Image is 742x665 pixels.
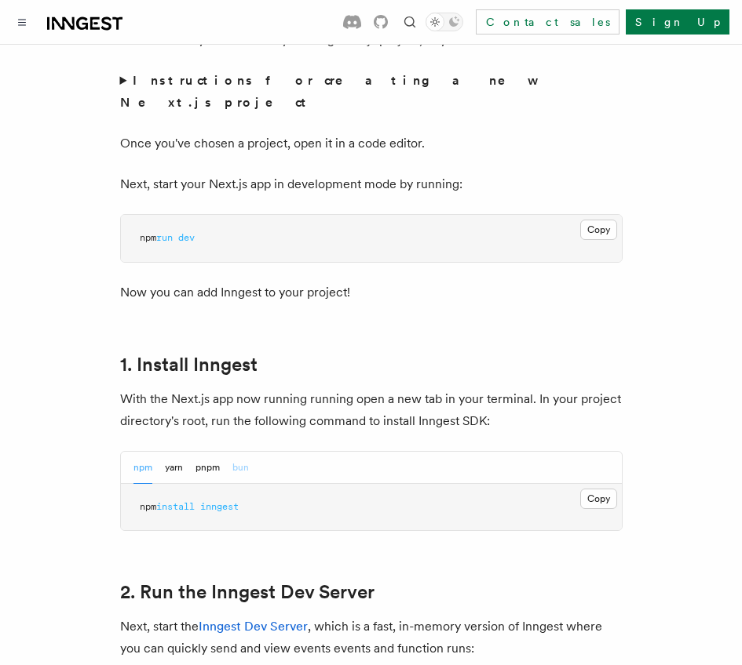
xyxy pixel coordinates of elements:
[120,73,534,110] strong: Instructions for creating a new Next.js project
[120,173,623,195] p: Next, start your Next.js app in development mode by running:
[120,581,375,603] a: 2. Run the Inngest Dev Server
[178,232,195,243] span: dev
[156,501,195,512] span: install
[120,133,623,154] p: Once you've chosen a project, open it in a code editor.
[400,13,419,31] button: Find something...
[580,220,617,240] button: Copy
[140,501,156,512] span: npm
[156,232,173,243] span: run
[200,501,239,512] span: inngest
[426,13,463,31] button: Toggle dark mode
[120,616,623,660] p: Next, start the , which is a fast, in-memory version of Inngest where you can quickly send and vi...
[120,282,623,303] p: Now you can add Inngest to your project!
[476,9,620,35] a: Contact sales
[140,232,156,243] span: npm
[626,9,729,35] a: Sign Up
[232,452,249,484] button: bun
[580,489,617,509] button: Copy
[120,354,258,376] a: 1. Install Inngest
[13,13,31,31] button: Toggle navigation
[120,388,623,432] p: With the Next.js app now running running open a new tab in your terminal. In your project directo...
[133,452,152,484] button: npm
[165,452,183,484] button: yarn
[196,452,220,484] button: pnpm
[199,619,308,634] a: Inngest Dev Server
[120,70,623,114] summary: Instructions for creating a new Next.js project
